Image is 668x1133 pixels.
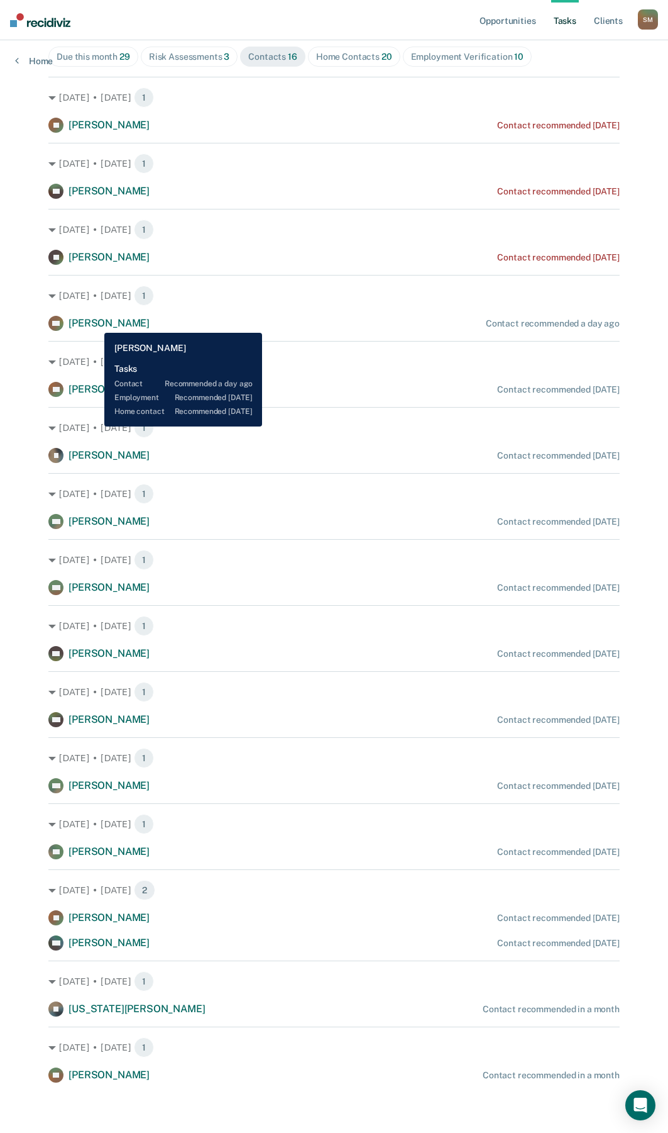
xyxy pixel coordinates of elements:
[288,52,297,62] span: 16
[68,515,150,527] span: [PERSON_NAME]
[497,649,619,659] div: Contact recommended [DATE]
[48,352,620,372] div: [DATE] • [DATE] 1
[48,153,620,174] div: [DATE] • [DATE] 1
[497,715,619,725] div: Contact recommended [DATE]
[68,317,150,329] span: [PERSON_NAME]
[48,550,620,570] div: [DATE] • [DATE] 1
[134,971,154,991] span: 1
[48,682,620,702] div: [DATE] • [DATE] 1
[149,52,230,62] div: Risk Assessments
[134,352,154,372] span: 1
[68,779,150,791] span: [PERSON_NAME]
[48,484,620,504] div: [DATE] • [DATE] 1
[411,52,523,62] div: Employment Verification
[48,880,620,900] div: [DATE] • [DATE] 2
[625,1090,655,1120] div: Open Intercom Messenger
[68,251,150,263] span: [PERSON_NAME]
[68,383,150,395] span: [PERSON_NAME]
[497,186,619,197] div: Contact recommended [DATE]
[68,647,150,659] span: [PERSON_NAME]
[48,971,620,991] div: [DATE] • [DATE] 1
[68,937,150,949] span: [PERSON_NAME]
[638,9,658,30] div: S M
[134,153,154,174] span: 1
[134,616,154,636] span: 1
[68,185,150,197] span: [PERSON_NAME]
[483,1004,620,1015] div: Contact recommended in a month
[134,682,154,702] span: 1
[134,880,155,900] span: 2
[68,1069,150,1081] span: [PERSON_NAME]
[48,814,620,834] div: [DATE] • [DATE] 1
[134,748,154,768] span: 1
[134,550,154,570] span: 1
[497,252,619,263] div: Contact recommended [DATE]
[134,87,154,108] span: 1
[68,581,150,593] span: [PERSON_NAME]
[57,52,130,62] div: Due this month
[486,318,620,329] div: Contact recommended a day ago
[497,781,619,791] div: Contact recommended [DATE]
[68,119,150,131] span: [PERSON_NAME]
[68,912,150,924] span: [PERSON_NAME]
[48,286,620,306] div: [DATE] • [DATE] 1
[497,516,619,527] div: Contact recommended [DATE]
[68,846,150,857] span: [PERSON_NAME]
[48,220,620,240] div: [DATE] • [DATE] 1
[68,713,150,725] span: [PERSON_NAME]
[497,938,619,949] div: Contact recommended [DATE]
[48,748,620,768] div: [DATE] • [DATE] 1
[224,52,229,62] span: 3
[134,418,154,438] span: 1
[68,1003,205,1015] span: [US_STATE][PERSON_NAME]
[48,87,620,108] div: [DATE] • [DATE] 1
[48,616,620,636] div: [DATE] • [DATE] 1
[134,814,154,834] span: 1
[134,484,154,504] span: 1
[497,450,619,461] div: Contact recommended [DATE]
[638,9,658,30] button: SM
[119,52,130,62] span: 29
[381,52,392,62] span: 20
[316,52,392,62] div: Home Contacts
[497,120,619,131] div: Contact recommended [DATE]
[483,1070,620,1081] div: Contact recommended in a month
[497,384,619,395] div: Contact recommended [DATE]
[68,449,150,461] span: [PERSON_NAME]
[497,913,619,924] div: Contact recommended [DATE]
[48,418,620,438] div: [DATE] • [DATE] 1
[48,1037,620,1058] div: [DATE] • [DATE] 1
[10,13,70,27] img: Recidiviz
[15,55,53,67] a: Home
[497,583,619,593] div: Contact recommended [DATE]
[248,52,297,62] div: Contacts
[514,52,523,62] span: 10
[134,286,154,306] span: 1
[134,220,154,240] span: 1
[134,1037,154,1058] span: 1
[497,847,619,857] div: Contact recommended [DATE]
